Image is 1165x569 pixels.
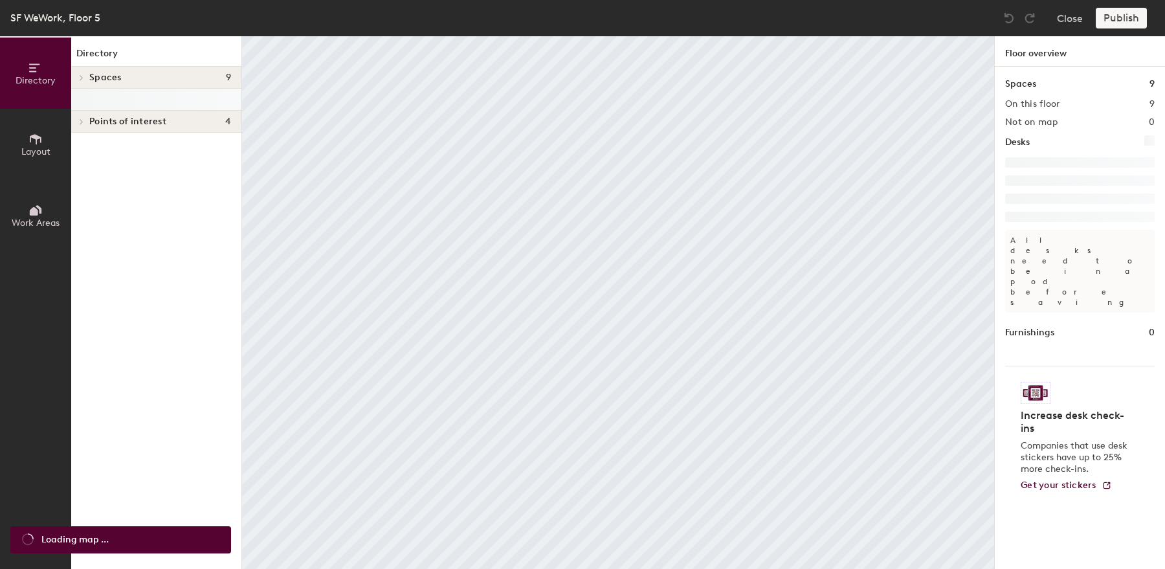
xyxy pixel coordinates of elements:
img: Undo [1003,12,1015,25]
span: Get your stickers [1021,480,1096,491]
h1: Furnishings [1005,326,1054,340]
p: All desks need to be in a pod before saving [1005,230,1155,313]
h2: On this floor [1005,99,1060,109]
h1: Desks [1005,135,1030,150]
h2: 9 [1149,99,1155,109]
h1: Floor overview [995,36,1165,67]
span: 9 [226,73,231,83]
img: Redo [1023,12,1036,25]
p: Companies that use desk stickers have up to 25% more check-ins. [1021,440,1131,475]
canvas: Map [242,36,994,569]
span: Work Areas [12,218,60,229]
a: Get your stickers [1021,480,1112,491]
h4: Increase desk check-ins [1021,409,1131,435]
span: Spaces [89,73,122,83]
h2: 0 [1149,117,1155,128]
h2: Not on map [1005,117,1058,128]
span: 4 [225,117,231,127]
span: Points of interest [89,117,166,127]
button: Close [1057,8,1083,28]
span: Loading map ... [41,533,109,547]
span: Directory [16,75,56,86]
h1: Directory [71,47,241,67]
h1: 9 [1149,77,1155,91]
h1: 0 [1149,326,1155,340]
h1: Spaces [1005,77,1036,91]
div: SF WeWork, Floor 5 [10,10,100,26]
span: Layout [21,146,50,157]
img: Sticker logo [1021,382,1050,404]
